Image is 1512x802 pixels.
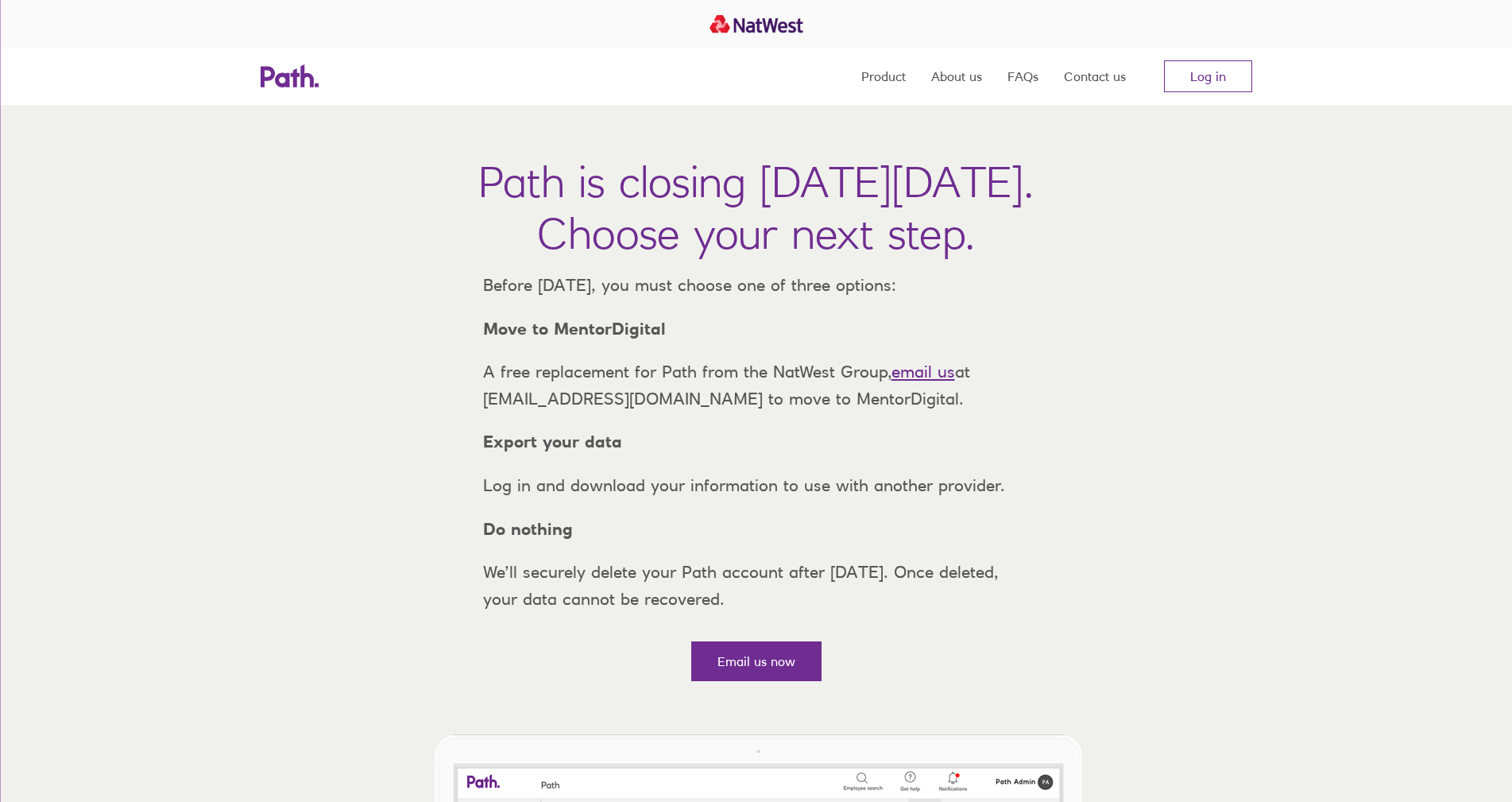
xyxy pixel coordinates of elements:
a: FAQs [1007,48,1038,105]
a: Contact us [1064,48,1126,105]
a: Product [861,48,906,105]
p: A free replacement for Path from the NatWest Group, at [EMAIL_ADDRESS][DOMAIN_NAME] to move to Me... [470,358,1042,412]
a: Email us now [691,641,822,681]
strong: Export your data [483,432,622,451]
a: email us [891,362,955,382]
p: We’ll securely delete your Path account after [DATE]. Once deleted, your data cannot be recovered. [470,559,1042,612]
strong: Do nothing [483,519,573,539]
a: Log in [1164,60,1252,92]
p: Before [DATE], you must choose one of three options: [470,272,1042,299]
a: About us [931,48,982,105]
p: Log in and download your information to use with another provider. [470,472,1042,499]
strong: Move to MentorDigital [483,319,666,339]
h1: Path is closing [DATE][DATE]. Choose your next step. [478,156,1034,259]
